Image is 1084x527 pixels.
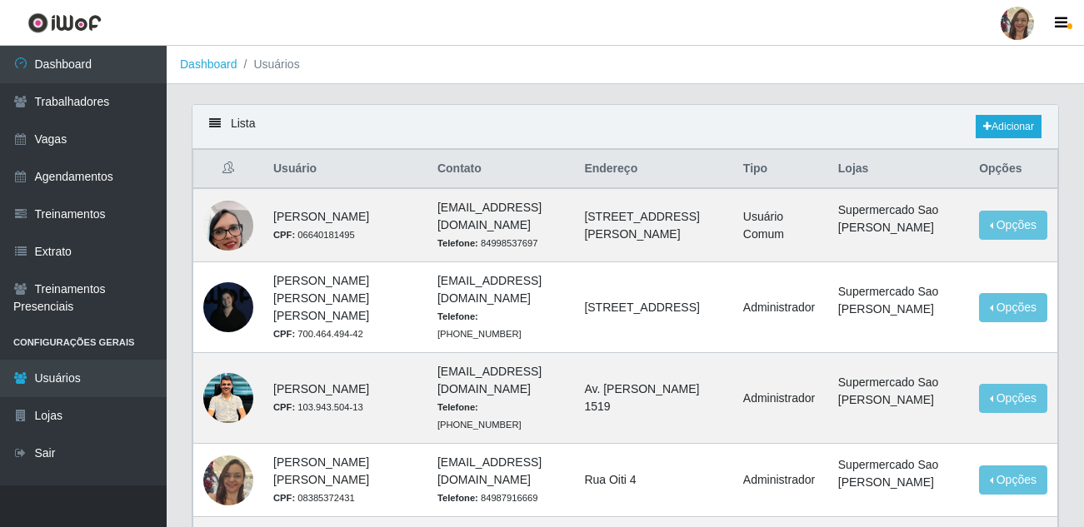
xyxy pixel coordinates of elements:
[263,353,427,444] td: [PERSON_NAME]
[427,188,574,262] td: [EMAIL_ADDRESS][DOMAIN_NAME]
[733,188,828,262] td: Usuário Comum
[437,311,478,321] strong: Telefone:
[574,262,732,353] td: [STREET_ADDRESS]
[574,188,732,262] td: [STREET_ADDRESS][PERSON_NAME]
[437,238,478,248] strong: Telefone:
[437,402,522,430] small: [PHONE_NUMBER]
[273,493,295,503] strong: CPF:
[838,456,959,491] li: Supermercado Sao [PERSON_NAME]
[979,293,1047,322] button: Opções
[437,311,522,339] small: [PHONE_NUMBER]
[574,353,732,444] td: Av. [PERSON_NAME] 1519
[263,188,427,262] td: [PERSON_NAME]
[838,283,959,318] li: Supermercado Sao [PERSON_NAME]
[733,444,828,517] td: Administrador
[838,201,959,236] li: Supermercado Sao [PERSON_NAME]
[733,262,828,353] td: Administrador
[263,444,427,517] td: [PERSON_NAME] [PERSON_NAME]
[180,57,237,71] a: Dashboard
[273,230,295,240] strong: CPF:
[437,238,537,248] small: 84998537697
[969,150,1057,189] th: Opções
[263,262,427,353] td: [PERSON_NAME] [PERSON_NAME] [PERSON_NAME]
[427,262,574,353] td: [EMAIL_ADDRESS][DOMAIN_NAME]
[979,211,1047,240] button: Opções
[574,150,732,189] th: Endereço
[437,493,478,503] strong: Telefone:
[427,353,574,444] td: [EMAIL_ADDRESS][DOMAIN_NAME]
[733,150,828,189] th: Tipo
[273,493,355,503] small: 08385372431
[733,353,828,444] td: Administrador
[237,56,300,73] li: Usuários
[27,12,102,33] img: CoreUI Logo
[273,230,355,240] small: 06640181495
[427,444,574,517] td: [EMAIL_ADDRESS][DOMAIN_NAME]
[838,374,959,409] li: Supermercado Sao [PERSON_NAME]
[273,402,295,412] strong: CPF:
[979,465,1047,495] button: Opções
[437,402,478,412] strong: Telefone:
[273,329,295,339] strong: CPF:
[427,150,574,189] th: Contato
[263,150,427,189] th: Usuário
[192,105,1058,149] div: Lista
[976,115,1042,138] a: Adicionar
[167,46,1084,84] nav: breadcrumb
[273,329,363,339] small: 700.464.494-42
[828,150,969,189] th: Lojas
[437,493,537,503] small: 84987916669
[574,444,732,517] td: Rua Oiti 4
[273,402,363,412] small: 103.943.504-13
[979,384,1047,413] button: Opções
